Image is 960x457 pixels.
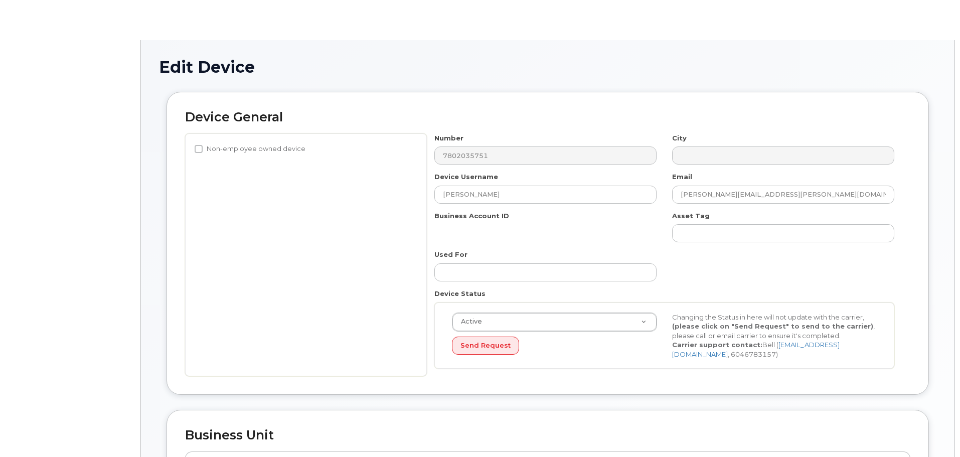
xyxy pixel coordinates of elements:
[434,250,467,259] label: Used For
[195,145,203,153] input: Non-employee owned device
[195,143,305,155] label: Non-employee owned device
[452,313,657,331] a: Active
[434,211,509,221] label: Business Account ID
[434,289,486,298] label: Device Status
[434,133,463,143] label: Number
[185,110,910,124] h2: Device General
[665,313,885,359] div: Changing the Status in here will not update with the carrier, , please call or email carrier to e...
[672,322,873,330] strong: (please click on "Send Request" to send to the carrier)
[185,428,910,442] h2: Business Unit
[452,337,519,355] button: Send Request
[455,317,482,326] span: Active
[159,58,936,76] h1: Edit Device
[672,172,692,182] label: Email
[434,172,498,182] label: Device Username
[672,341,762,349] strong: Carrier support contact:
[672,341,840,358] a: [EMAIL_ADDRESS][DOMAIN_NAME]
[672,211,710,221] label: Asset Tag
[672,133,687,143] label: City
